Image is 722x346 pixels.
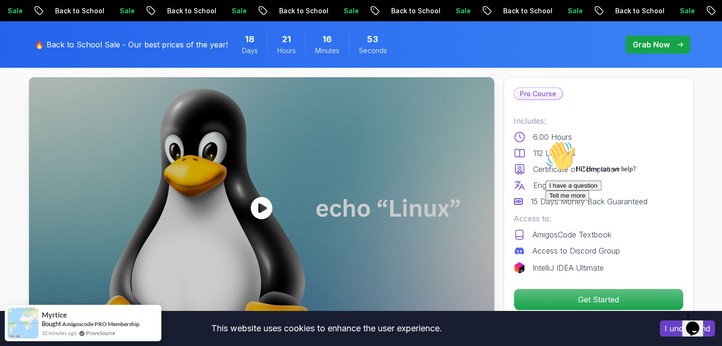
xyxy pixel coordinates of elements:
[4,54,47,64] button: Tell me more
[660,320,715,337] button: Accept cookies
[607,6,672,16] p: Back to School
[448,6,478,16] p: Sale
[315,46,339,55] span: Minutes
[495,6,560,16] p: Back to School
[47,6,112,16] p: Back to School
[533,164,619,175] p: Certificate of Completion
[633,39,670,50] p: Grab Now
[514,88,562,100] p: Pro Course
[62,320,140,328] a: Amigoscode PRO Membership
[42,320,61,328] span: Bought
[245,33,254,46] span: 18 Days
[514,213,684,224] p: Access to:
[282,33,291,46] span: 21 Hours
[514,262,525,273] img: jetbrains logo
[42,311,67,319] span: Myrtice
[514,115,684,127] p: Includes:
[533,131,572,143] p: 6.00 Hours
[542,137,713,303] iframe: chat widget
[383,6,448,16] p: Back to School
[533,147,575,159] p: 112 Lectures
[112,6,142,16] p: Sale
[560,6,590,16] p: Sale
[242,46,258,55] span: Days
[514,289,684,310] button: Get Started
[271,6,336,16] p: Back to School
[672,6,702,16] p: Sale
[514,289,683,310] p: Get Started
[4,44,60,54] button: I have a question
[7,318,646,339] div: This website uses cookies to enhance the user experience.
[531,196,647,207] p: 15 Days Money Back Guaranteed
[533,245,620,256] p: Access to Discord Group
[533,229,611,240] p: AmigosCode Textbook
[4,28,94,36] span: Hi! How can we help?
[224,6,254,16] p: Sale
[336,6,366,16] p: Sale
[359,46,387,55] span: Seconds
[86,329,115,337] a: ProveSource
[533,180,589,191] p: English Subtitles
[533,262,604,273] p: IntelliJ IDEA Ultimate
[322,33,332,46] span: 16 Minutes
[682,308,713,337] iframe: chat widget
[8,308,38,338] img: provesource social proof notification image
[35,39,228,50] p: 🔥 Back to School Sale - Our best prices of the year!
[277,46,296,55] span: Hours
[367,33,378,46] span: 53 Seconds
[4,4,34,34] img: :wave:
[4,4,175,64] div: 👋Hi! How can we help?I have a questionTell me more
[42,329,76,337] span: 32 minutes ago
[159,6,224,16] p: Back to School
